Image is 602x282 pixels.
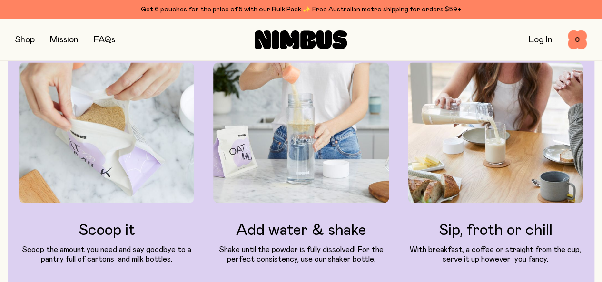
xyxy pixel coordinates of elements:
button: 0 [568,30,587,49]
p: Scoop the amount you need and say goodbye to a pantry full of cartons and milk bottles. [19,245,194,264]
h3: Sip, froth or chill [408,222,583,239]
div: Get 6 pouches for the price of 5 with our Bulk Pack ✨ Free Australian metro shipping for orders $59+ [15,4,587,15]
a: Mission [50,36,79,44]
img: Adding Nimbus Oat Milk to bottle [213,63,388,203]
a: Log In [529,36,553,44]
h3: Scoop it [19,222,194,239]
h3: Add water & shake [213,222,388,239]
img: Oat Milk pouch being opened [19,63,194,203]
p: Shake until the powder is fully dissolved! For the perfect consistency, use our shaker bottle. [213,245,388,264]
img: Pouring Oat Milk into a glass cup at dining room table [408,63,583,203]
p: With breakfast, a coffee or straight from the cup, serve it up however you fancy. [408,245,583,264]
a: FAQs [94,36,115,44]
